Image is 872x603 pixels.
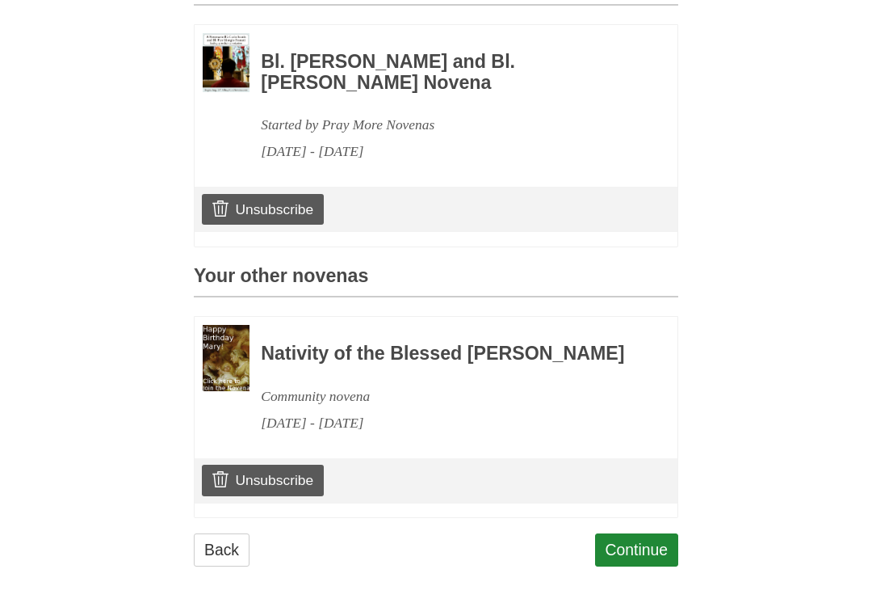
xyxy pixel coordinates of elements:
a: Unsubscribe [202,194,324,225]
img: Novena image [203,325,249,391]
div: Community novena [261,383,634,410]
h3: Nativity of the Blessed [PERSON_NAME] [261,344,634,365]
h3: Your other novenas [194,266,678,297]
h3: Bl. [PERSON_NAME] and Bl. [PERSON_NAME] Novena [261,52,634,93]
img: Novena image [203,33,249,92]
div: [DATE] - [DATE] [261,138,634,165]
div: [DATE] - [DATE] [261,410,634,436]
a: Continue [595,533,679,567]
div: Started by Pray More Novenas [261,112,634,138]
a: Unsubscribe [202,465,324,495]
a: Back [194,533,249,567]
